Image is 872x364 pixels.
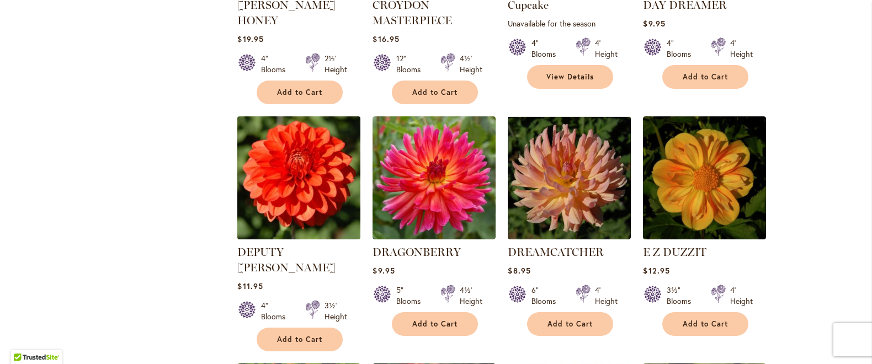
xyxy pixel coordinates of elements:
[595,38,618,60] div: 4' Height
[667,285,698,307] div: 3½" Blooms
[277,88,322,97] span: Add to Cart
[527,65,613,89] a: View Details
[667,38,698,60] div: 4" Blooms
[373,245,461,259] a: DRAGONBERRY
[373,34,399,44] span: $16.95
[508,18,631,29] p: Unavailable for the season
[643,231,766,242] a: E Z DUZZIT
[460,53,482,75] div: 4½' Height
[643,265,669,276] span: $12.95
[508,116,631,239] img: Dreamcatcher
[396,285,427,307] div: 5" Blooms
[527,312,613,336] button: Add to Cart
[683,72,728,82] span: Add to Cart
[325,53,347,75] div: 2½' Height
[392,81,478,104] button: Add to Cart
[237,281,263,291] span: $11.95
[325,300,347,322] div: 3½' Height
[508,265,530,276] span: $8.95
[237,34,263,44] span: $19.95
[261,300,292,322] div: 4" Blooms
[237,231,360,242] a: DEPUTY BOB
[8,325,39,356] iframe: Launch Accessibility Center
[396,53,427,75] div: 12" Blooms
[643,245,706,259] a: E Z DUZZIT
[277,335,322,344] span: Add to Cart
[412,319,458,329] span: Add to Cart
[392,312,478,336] button: Add to Cart
[730,38,753,60] div: 4' Height
[373,116,496,239] img: DRAGONBERRY
[531,285,562,307] div: 6" Blooms
[257,81,343,104] button: Add to Cart
[508,245,604,259] a: DREAMCATCHER
[547,319,593,329] span: Add to Cart
[662,65,748,89] button: Add to Cart
[662,312,748,336] button: Add to Cart
[460,285,482,307] div: 4½' Height
[595,285,618,307] div: 4' Height
[412,88,458,97] span: Add to Cart
[546,72,594,82] span: View Details
[531,38,562,60] div: 4" Blooms
[257,328,343,351] button: Add to Cart
[235,113,364,242] img: DEPUTY BOB
[261,53,292,75] div: 4" Blooms
[508,231,631,242] a: Dreamcatcher
[683,319,728,329] span: Add to Cart
[237,245,336,274] a: DEPUTY [PERSON_NAME]
[373,265,395,276] span: $9.95
[730,285,753,307] div: 4' Height
[373,231,496,242] a: DRAGONBERRY
[643,18,665,29] span: $9.95
[643,116,766,239] img: E Z DUZZIT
